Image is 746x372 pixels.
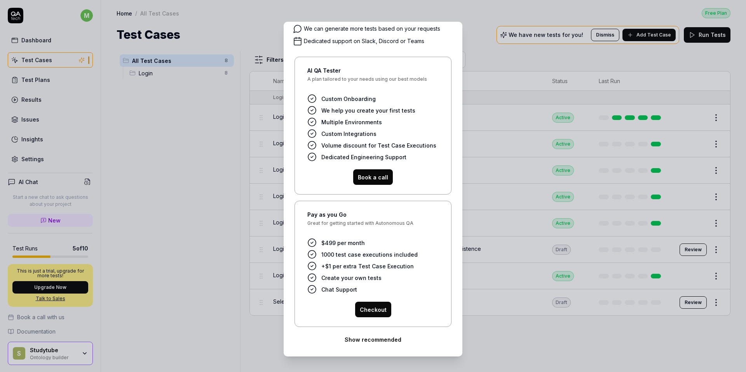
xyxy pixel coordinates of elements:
[293,332,453,347] button: Show recommended
[307,221,439,232] span: Great for getting started with Autonomous QA
[353,173,393,181] a: Book a call
[307,210,439,219] h4: Pay as you Go
[307,66,439,75] h4: AI QA Tester
[321,239,365,247] span: $499 per month
[321,118,382,126] span: Multiple Environments
[307,77,439,88] span: A plan tailored to your needs using our best models
[321,285,357,294] span: Chat Support
[321,262,414,270] span: +$1 per extra Test Case Execution
[321,106,415,115] span: We help you create your first tests
[355,302,391,317] button: Checkout
[304,38,424,45] div: Dedicated support on Slack, Discord or Teams
[321,153,406,161] span: Dedicated Engineering Support
[321,274,382,282] span: Create your own tests
[321,95,376,103] span: Custom Onboarding
[304,25,440,32] div: We can generate more tests based on your requests
[353,169,393,185] button: Book a call
[321,250,418,259] span: 1000 test case executions included
[321,141,436,149] span: Volume discount for Test Case Executions
[321,130,376,138] span: Custom Integrations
